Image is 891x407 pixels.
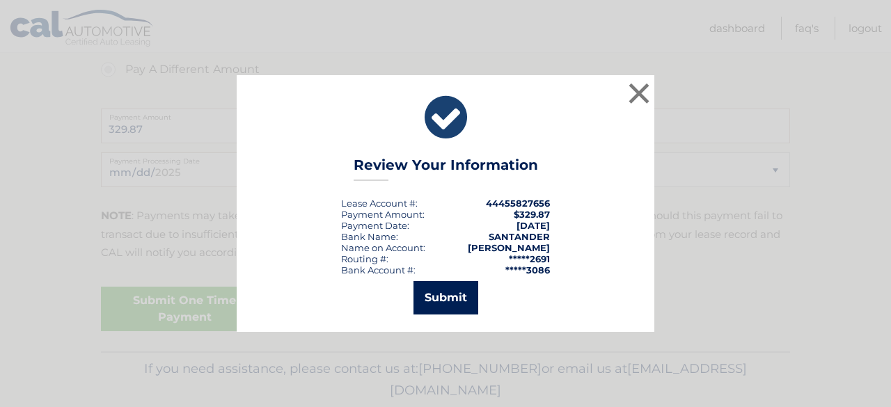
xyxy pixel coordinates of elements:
[413,281,478,314] button: Submit
[341,209,425,220] div: Payment Amount:
[486,198,550,209] strong: 44455827656
[625,79,653,107] button: ×
[341,264,416,276] div: Bank Account #:
[341,220,407,231] span: Payment Date
[354,157,538,181] h3: Review Your Information
[341,220,409,231] div: :
[514,209,550,220] span: $329.87
[341,198,418,209] div: Lease Account #:
[517,220,550,231] span: [DATE]
[468,242,550,253] strong: [PERSON_NAME]
[489,231,550,242] strong: SANTANDER
[341,253,388,264] div: Routing #:
[341,231,398,242] div: Bank Name:
[341,242,425,253] div: Name on Account:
